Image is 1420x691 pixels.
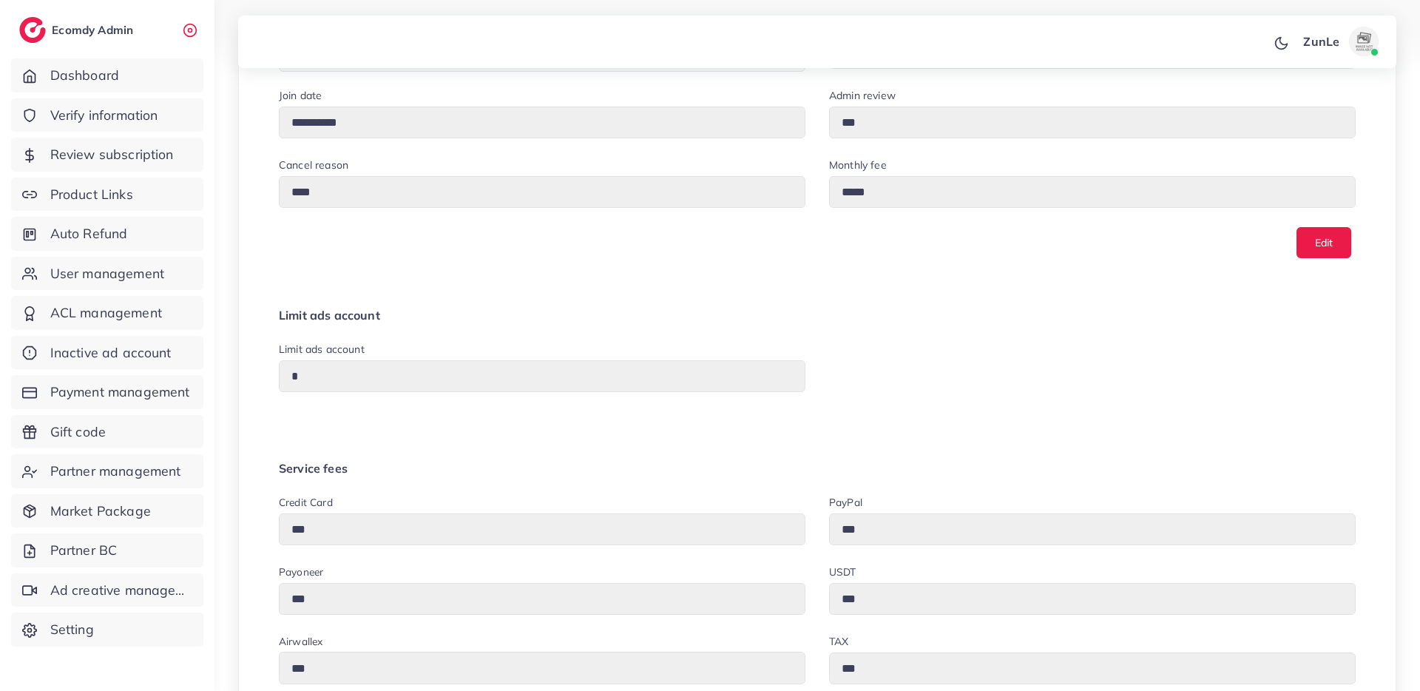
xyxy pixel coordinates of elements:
[279,309,1356,323] h4: Limit ads account
[1303,33,1339,50] p: ZunLe
[279,158,348,172] label: Cancel reason
[1295,27,1384,56] a: ZunLeavatar
[11,58,203,92] a: Dashboard
[50,303,162,323] span: ACL management
[11,98,203,132] a: Verify information
[829,158,887,172] label: Monthly fee
[11,533,203,567] a: Partner BC
[50,502,151,521] span: Market Package
[11,454,203,488] a: Partner management
[11,138,203,172] a: Review subscription
[11,573,203,607] a: Ad creative management
[50,343,172,363] span: Inactive ad account
[50,541,118,560] span: Partner BC
[279,564,323,579] label: Payoneer
[279,88,322,103] label: Join date
[11,178,203,212] a: Product Links
[279,342,365,357] label: Limit ads account
[829,88,896,103] label: Admin review
[11,415,203,449] a: Gift code
[829,634,848,649] label: TAX
[19,17,137,43] a: logoEcomdy Admin
[50,462,181,481] span: Partner management
[279,495,333,510] label: Credit card
[19,17,46,43] img: logo
[50,106,158,125] span: Verify information
[50,422,106,442] span: Gift code
[1296,227,1351,257] button: Edit
[279,462,1356,476] h4: Service fees
[50,264,164,283] span: User management
[50,145,174,164] span: Review subscription
[11,375,203,409] a: Payment management
[50,620,94,639] span: Setting
[829,564,856,579] label: USDT
[50,66,119,85] span: Dashboard
[279,634,322,649] label: Airwallex
[11,336,203,370] a: Inactive ad account
[829,495,862,510] label: PayPal
[11,217,203,251] a: Auto Refund
[50,224,128,243] span: Auto Refund
[50,581,192,600] span: Ad creative management
[50,382,190,402] span: Payment management
[11,613,203,647] a: Setting
[52,23,137,37] h2: Ecomdy Admin
[1349,27,1379,56] img: avatar
[11,257,203,291] a: User management
[11,296,203,330] a: ACL management
[50,185,133,204] span: Product Links
[11,494,203,528] a: Market Package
